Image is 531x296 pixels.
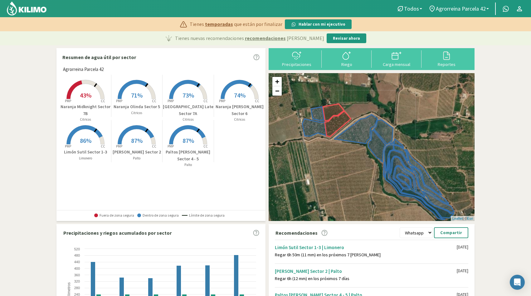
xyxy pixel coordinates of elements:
span: 74% [234,91,246,99]
a: Zoom in [272,77,282,86]
tspan: PMP [168,144,174,148]
div: Regar 6h 50m (11 mm) en los próximos 7 [PERSON_NAME] [275,252,457,258]
a: Zoom out [272,86,282,96]
tspan: CC [203,99,208,103]
text: 520 [74,247,80,251]
span: 43% [80,91,91,99]
div: Regar 6h (12 mm) en los próximos 7 días [275,276,457,281]
p: Paltos [PERSON_NAME] Sector 4 - 5 [163,149,214,162]
div: [DATE] [457,244,468,250]
tspan: CC [152,99,157,103]
span: Todos [404,5,419,12]
tspan: PMP [65,144,71,148]
p: Naranja Olinda Sector 5 [111,103,163,110]
p: Palto [111,156,163,161]
img: Kilimo [6,1,47,16]
span: Agrorreina Parcela 42 [63,66,104,73]
p: Naranja [PERSON_NAME] Sector 6 [214,103,265,117]
span: que están por finalizar [234,20,282,28]
div: Riego [324,62,370,67]
p: Citricos [60,117,111,122]
tspan: PMP [219,99,225,103]
span: Límite de zona segura [182,213,225,218]
tspan: PMP [65,99,71,103]
text: 480 [74,253,80,257]
p: Palto [163,162,214,168]
p: [GEOGRAPHIC_DATA] Late Sector 7A [163,103,214,117]
p: Revisar ahora [333,35,360,42]
p: Hablar con mi ejecutivo [299,21,345,28]
span: 87% [131,137,143,144]
span: Dentro de zona segura [137,213,179,218]
div: | © [451,216,475,221]
button: Compartir [434,227,468,238]
tspan: CC [255,99,259,103]
span: 86% [80,137,91,144]
span: [PERSON_NAME] [287,34,324,42]
p: Compartir [440,229,462,236]
tspan: CC [203,144,208,148]
button: Reportes [421,50,471,67]
tspan: PMP [168,99,174,103]
span: 71% [131,91,143,99]
p: Naranja Midknight Sector 7B [60,103,111,117]
span: recomendaciones [245,34,286,42]
p: Resumen de agua útil por sector [62,53,136,61]
button: Riego [322,50,372,67]
div: [PERSON_NAME] Sector 2 | Palto [275,268,457,274]
span: 87% [183,137,194,144]
span: Fuera de zona segura [94,213,134,218]
div: Precipitaciones [274,62,320,67]
tspan: PMP [116,144,122,148]
text: 360 [74,273,80,277]
span: 73% [183,91,194,99]
p: Citricos [111,110,163,116]
tspan: CC [101,144,105,148]
a: Leaflet [452,217,463,220]
p: Limón Sutil Sector 1-3 [60,149,111,155]
p: Tienes nuevas recomendaciones [175,34,324,42]
p: Tienes [190,20,282,28]
text: 280 [74,286,80,290]
button: Precipitaciones [272,50,322,67]
div: Limón Sutil Sector 1-3 | Limonero [275,244,457,250]
p: [PERSON_NAME] Sector 2 [111,149,163,155]
a: Esri [467,217,473,220]
div: Open Intercom Messenger [510,275,525,290]
p: Citricos [214,117,265,122]
button: Carga mensual [372,50,421,67]
p: Citricos [163,117,214,122]
tspan: CC [101,99,105,103]
text: 320 [74,279,80,283]
button: Revisar ahora [327,33,366,43]
p: Recomendaciones [275,229,318,237]
div: [DATE] [457,268,468,273]
button: Hablar con mi ejecutivo [285,19,352,29]
text: 400 [74,267,80,270]
p: Precipitaciones y riegos acumulados por sector [63,229,172,237]
span: temporadas [205,20,233,28]
div: Carga mensual [373,62,420,67]
text: 440 [74,260,80,264]
p: Limonero [60,156,111,161]
div: Reportes [423,62,470,67]
tspan: PMP [116,99,122,103]
span: Agrorreina Parcela 42 [436,5,486,12]
tspan: CC [152,144,157,148]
